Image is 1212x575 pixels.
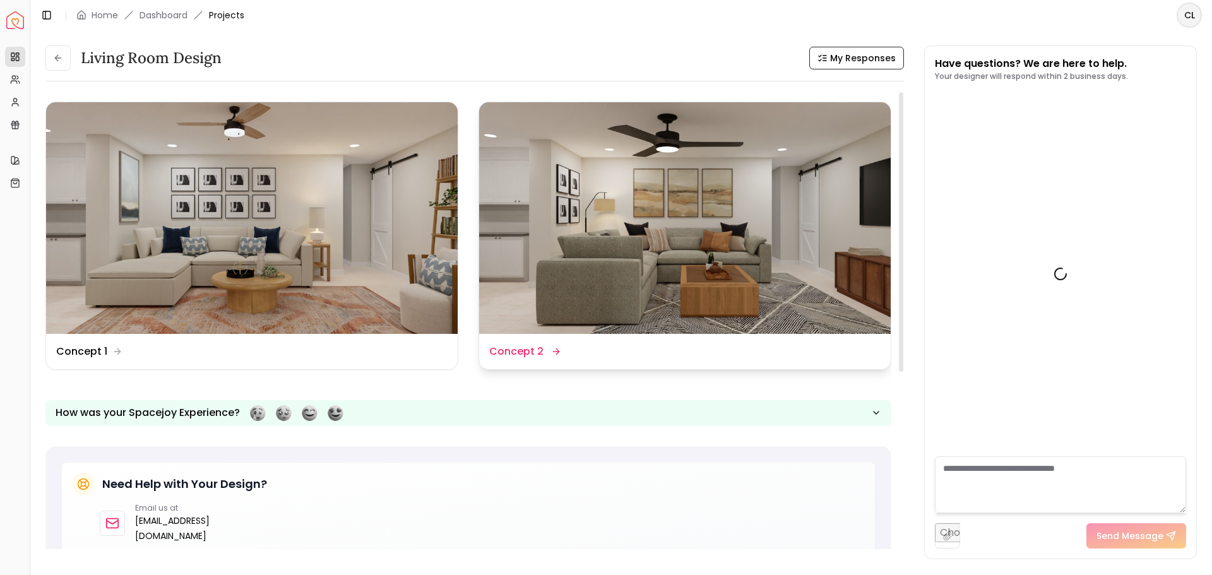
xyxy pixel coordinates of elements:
[830,52,896,64] span: My Responses
[135,513,276,543] a: [EMAIL_ADDRESS][DOMAIN_NAME]
[209,9,244,21] span: Projects
[478,102,891,370] a: Concept 2Concept 2
[45,102,458,370] a: Concept 1Concept 1
[479,102,891,334] img: Concept 2
[489,344,544,359] dd: Concept 2
[92,9,118,21] a: Home
[6,11,24,29] img: Spacejoy Logo
[935,71,1128,81] p: Your designer will respond within 2 business days.
[935,56,1128,71] p: Have questions? We are here to help.
[45,400,891,426] button: How was your Spacejoy Experience?Feeling terribleFeeling badFeeling goodFeeling awesome
[1177,3,1202,28] button: CL
[46,102,458,334] img: Concept 1
[135,503,276,513] p: Email us at
[56,344,107,359] dd: Concept 1
[102,475,267,493] h5: Need Help with Your Design?
[76,9,244,21] nav: breadcrumb
[56,405,240,420] p: How was your Spacejoy Experience?
[809,47,904,69] button: My Responses
[81,48,222,68] h3: Living Room Design
[1178,4,1201,27] span: CL
[6,11,24,29] a: Spacejoy
[140,9,187,21] a: Dashboard
[100,548,865,561] p: Our design experts are here to help with any questions about your project.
